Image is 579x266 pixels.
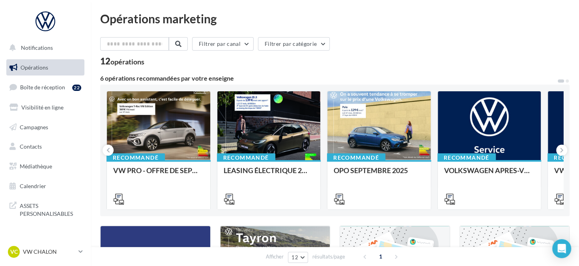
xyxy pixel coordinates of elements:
span: Campagnes [20,123,48,130]
span: Boîte de réception [20,84,65,91]
span: Notifications [21,44,53,51]
a: Visibilité en ligne [5,99,86,116]
span: ASSETS PERSONNALISABLES [20,200,81,217]
button: Notifications [5,40,83,56]
a: Boîte de réception22 [5,79,86,96]
div: LEASING ÉLECTRIQUE 2025 [224,166,314,182]
span: Contacts [20,143,42,150]
div: Recommandé [106,153,165,162]
a: Opérations [5,59,86,76]
a: ASSETS PERSONNALISABLES [5,197,86,221]
div: VOLKSWAGEN APRES-VENTE [444,166,535,182]
span: 1 [374,250,387,263]
span: 12 [291,254,298,260]
span: Visibilité en ligne [21,104,64,111]
div: 6 opérations recommandées par votre enseigne [100,75,557,81]
a: Médiathèque [5,158,86,175]
span: Médiathèque [20,163,52,170]
span: résultats/page [312,253,345,260]
div: Open Intercom Messenger [552,239,571,258]
a: VC VW CHALON [6,244,84,259]
div: Recommandé [437,153,496,162]
div: opérations [110,58,144,65]
div: VW PRO - OFFRE DE SEPTEMBRE 25 [113,166,204,182]
div: OPO SEPTEMBRE 2025 [334,166,424,182]
a: Contacts [5,138,86,155]
p: VW CHALON [23,248,75,256]
span: Calendrier [20,183,46,189]
span: VC [10,248,18,256]
span: Opérations [21,64,48,71]
div: Recommandé [217,153,275,162]
a: Calendrier [5,178,86,194]
button: Filtrer par catégorie [258,37,330,51]
div: Recommandé [327,153,385,162]
span: Afficher [266,253,284,260]
button: 12 [288,252,308,263]
a: Campagnes [5,119,86,136]
div: Opérations marketing [100,13,570,25]
div: 22 [72,85,81,91]
button: Filtrer par canal [192,37,254,51]
div: 12 [100,57,144,66]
